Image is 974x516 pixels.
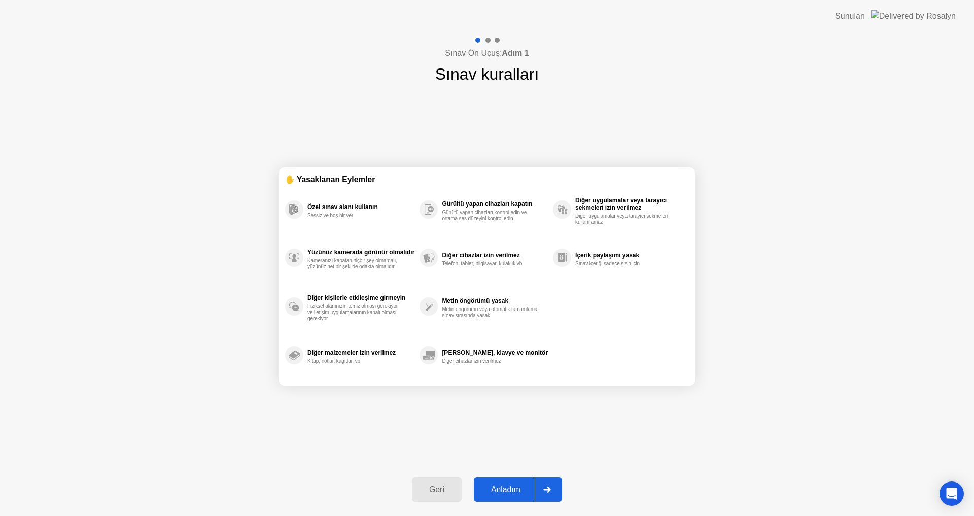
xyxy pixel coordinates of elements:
[435,62,539,86] h1: Sınav kuralları
[835,10,865,22] div: Sunulan
[307,249,414,256] div: Yüzünüz kamerada görünür olmalıdır
[442,210,538,222] div: Gürültü yapan cihazları kontrol edin ve ortama ses düzeyini kontrol edin
[307,203,414,211] div: Özel sınav alanı kullanın
[442,349,548,356] div: [PERSON_NAME], klavye ve monitör
[442,252,548,259] div: Diğer cihazlar izin verilmez
[442,200,548,208] div: Gürültü yapan cihazları kapatın
[442,261,538,267] div: Telefon, tablet, bilgisayar, kulaklık vb.
[415,485,459,494] div: Geri
[575,213,671,225] div: Diğer uygulamalar veya tarayıcı sekmeleri kullanılamaz
[307,213,403,219] div: Sessiz ve boş bir yer
[285,174,689,185] div: ✋ Yasaklanan Eylemler
[445,47,529,59] h4: Sınav Ön Uçuş:
[307,258,403,270] div: Kameranızı kapatan hiçbir şey olmamalı, yüzünüz net bir şekilde odakta olmalıdır
[442,358,538,364] div: Diğer cihazlar izin verilmez
[412,477,462,502] button: Geri
[575,252,684,259] div: İçerik paylaşımı yasak
[474,477,562,502] button: Anladım
[442,297,548,304] div: Metin öngörümü yasak
[477,485,535,494] div: Anladım
[575,197,684,211] div: Diğer uygulamalar veya tarayıcı sekmeleri izin verilmez
[307,349,414,356] div: Diğer malzemeler izin verilmez
[442,306,538,319] div: Metin öngörümü veya otomatik tamamlama sınav sırasında yasak
[307,358,403,364] div: Kitap, notlar, kağıtlar, vb.
[307,303,403,322] div: Fiziksel alanınızın temiz olması gerekiyor ve iletişim uygulamalarının kapalı olması gerekiyor
[307,294,414,301] div: Diğer kişilerle etkileşime girmeyin
[575,261,671,267] div: Sınav içeriği sadece sizin için
[502,49,529,57] b: Adım 1
[940,481,964,506] div: Open Intercom Messenger
[871,10,956,22] img: Delivered by Rosalyn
